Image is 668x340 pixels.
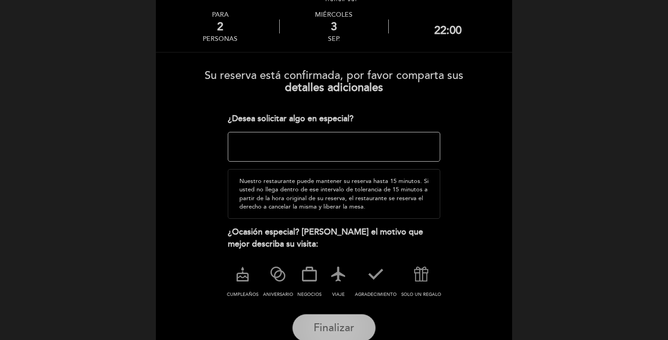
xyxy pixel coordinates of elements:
span: CUMPLEAÑOS [227,292,258,297]
div: ¿Desea solicitar algo en especial? [228,113,441,125]
div: Nuestro restaurante puede mantener su reserva hasta 15 minutos. Si usted no llega dentro de ese i... [228,169,441,219]
span: ANIVERSARIO [263,292,293,297]
div: ¿Ocasión especial? [PERSON_NAME] el motivo que mejor describa su visita: [228,226,441,250]
span: SOLO UN REGALO [401,292,441,297]
span: Su reserva está confirmada, por favor comparta sus [205,69,463,82]
b: detalles adicionales [285,81,383,94]
div: PARA [203,11,238,19]
div: 3 [280,20,388,33]
div: 22:00 [434,24,462,37]
span: NEGOCIOS [297,292,321,297]
div: personas [203,35,238,43]
span: Finalizar [314,321,354,334]
div: 2 [203,20,238,33]
span: AGRADECIMIENTO [355,292,397,297]
div: miércoles [280,11,388,19]
span: VIAJE [332,292,345,297]
div: sep. [280,35,388,43]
